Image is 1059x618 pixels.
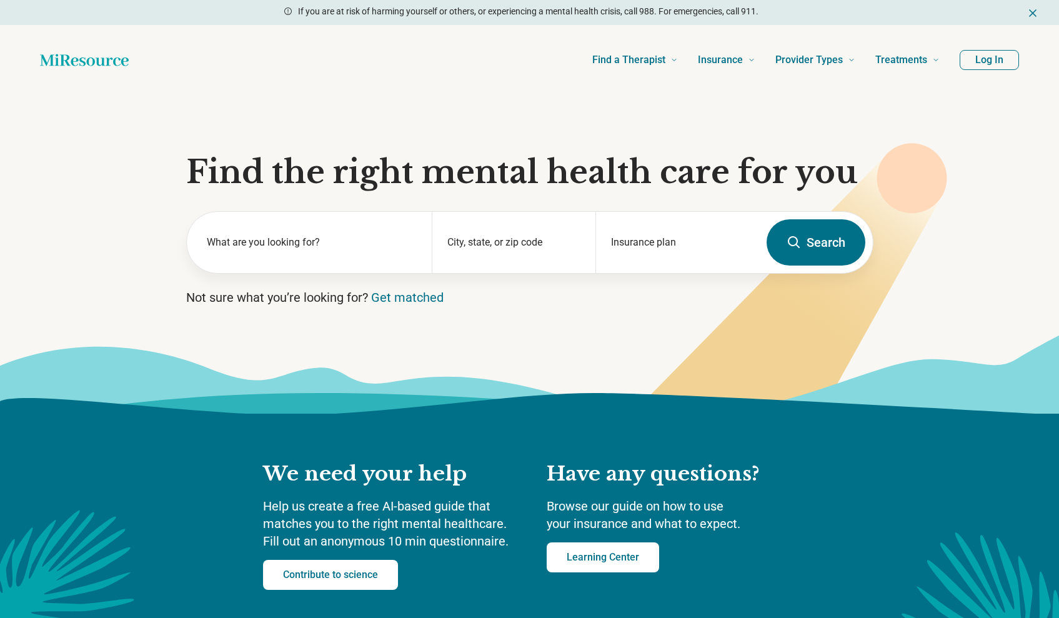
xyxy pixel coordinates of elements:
label: What are you looking for? [207,235,417,250]
a: Get matched [371,290,444,305]
span: Treatments [875,51,927,69]
button: Log In [960,50,1019,70]
p: Browse our guide on how to use your insurance and what to expect. [547,497,797,532]
a: Find a Therapist [592,35,678,85]
a: Insurance [698,35,755,85]
span: Insurance [698,51,743,69]
a: Provider Types [775,35,855,85]
button: Dismiss [1027,5,1039,20]
a: Contribute to science [263,560,398,590]
a: Learning Center [547,542,659,572]
span: Find a Therapist [592,51,665,69]
a: Treatments [875,35,940,85]
h2: We need your help [263,461,522,487]
a: Home page [40,47,129,72]
h1: Find the right mental health care for you [186,154,873,191]
p: Not sure what you’re looking for? [186,289,873,306]
p: If you are at risk of harming yourself or others, or experiencing a mental health crisis, call 98... [298,5,758,18]
h2: Have any questions? [547,461,797,487]
p: Help us create a free AI-based guide that matches you to the right mental healthcare. Fill out an... [263,497,522,550]
button: Search [767,219,865,266]
span: Provider Types [775,51,843,69]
